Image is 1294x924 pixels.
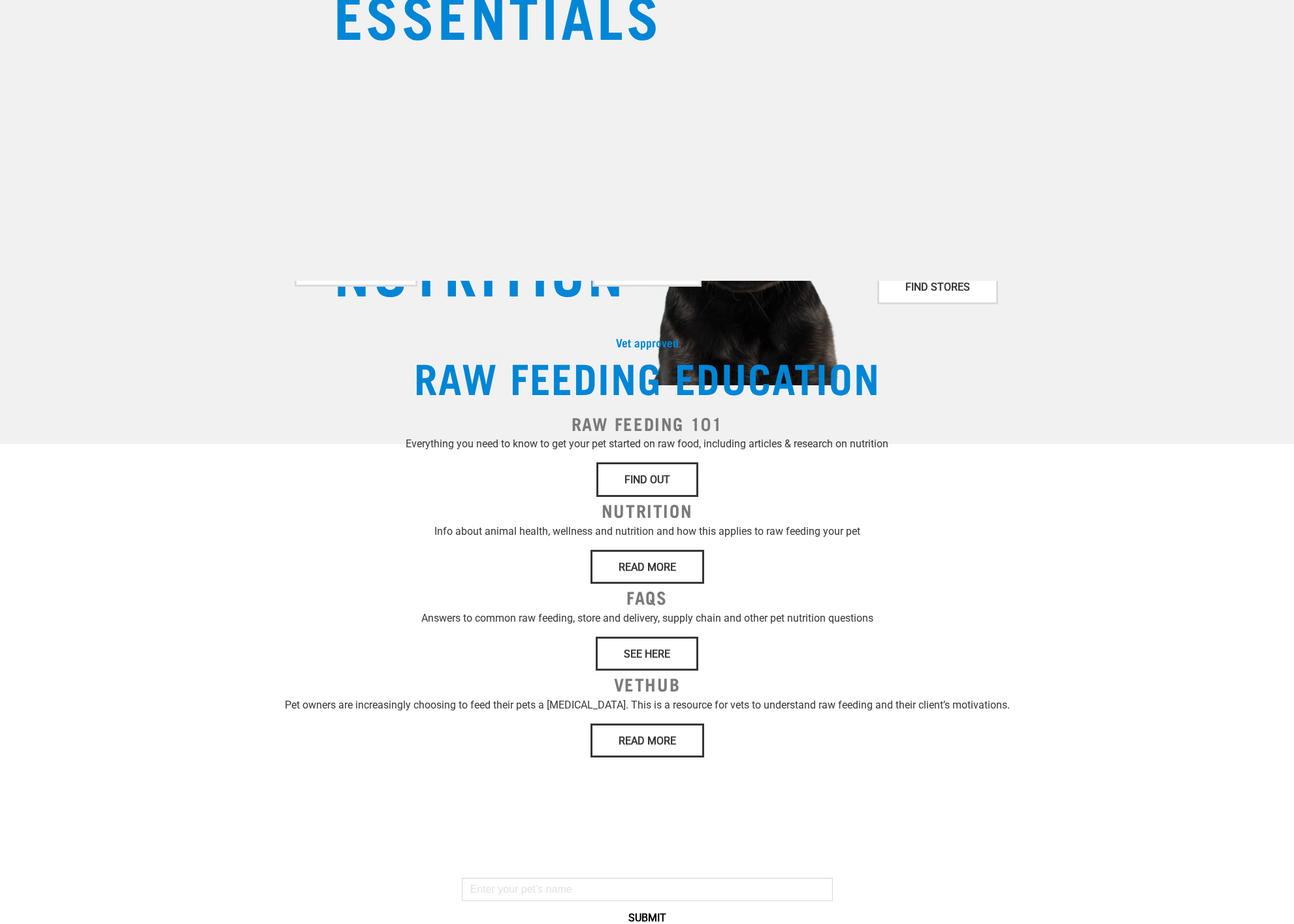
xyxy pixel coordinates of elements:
[219,336,1076,350] p: Vet approved
[877,270,998,304] a: FIND STORES
[219,671,1076,697] h3: VETHUB
[462,846,833,878] p: Introduce us to your pet and tell us about their age, weight, activity level and any health issue...
[462,816,833,836] h1: LET'S GET STARTED
[596,462,698,496] a: Find Out
[219,436,1076,452] p: Everything you need to know to get your pet started on raw food, including articles & research on...
[219,497,1076,524] h3: NUTRITION
[219,410,1076,437] h3: RAW FEEDING 101
[219,584,1076,611] h3: FAQS
[219,611,1076,626] p: Answers to common raw feeding, store and delivery, supply chain and other pet nutrition questions
[590,550,704,584] a: Read More
[219,353,1076,400] h2: RAW FEEDING EDUCATION
[590,724,704,757] a: Read More
[219,697,1076,713] p: Pet owners are increasingly choosing to feed their pets a [MEDICAL_DATA]. This is a resource for ...
[462,878,833,901] input: Enter your pet’s name
[596,637,698,671] a: See Here
[219,524,1076,539] p: Info about animal health, wellness and nutrition and how this applies to raw feeding your pet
